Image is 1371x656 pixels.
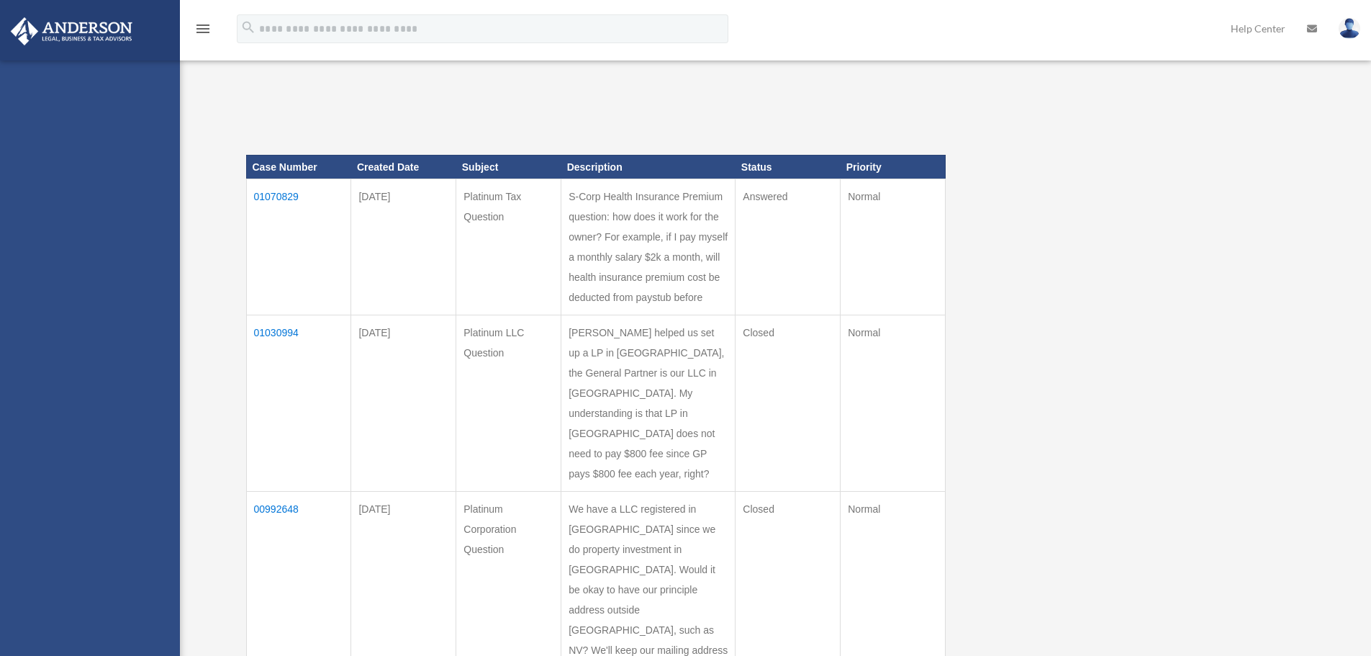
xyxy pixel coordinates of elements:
td: [DATE] [351,315,456,492]
img: Anderson Advisors Platinum Portal [6,17,137,45]
th: Priority [841,155,946,179]
td: Platinum LLC Question [456,315,561,492]
td: Closed [736,315,841,492]
th: Case Number [246,155,351,179]
td: [DATE] [351,179,456,315]
i: search [240,19,256,35]
td: 01070829 [246,179,351,315]
th: Description [561,155,736,179]
td: Answered [736,179,841,315]
a: menu [194,25,212,37]
td: [PERSON_NAME] helped us set up a LP in [GEOGRAPHIC_DATA], the General Partner is our LLC in [GEOG... [561,315,736,492]
i: menu [194,20,212,37]
td: Normal [841,315,946,492]
td: Normal [841,179,946,315]
th: Status [736,155,841,179]
td: 01030994 [246,315,351,492]
th: Subject [456,155,561,179]
th: Created Date [351,155,456,179]
img: User Pic [1339,18,1360,39]
td: S-Corp Health Insurance Premium question: how does it work for the owner? For example, if I pay m... [561,179,736,315]
td: Platinum Tax Question [456,179,561,315]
